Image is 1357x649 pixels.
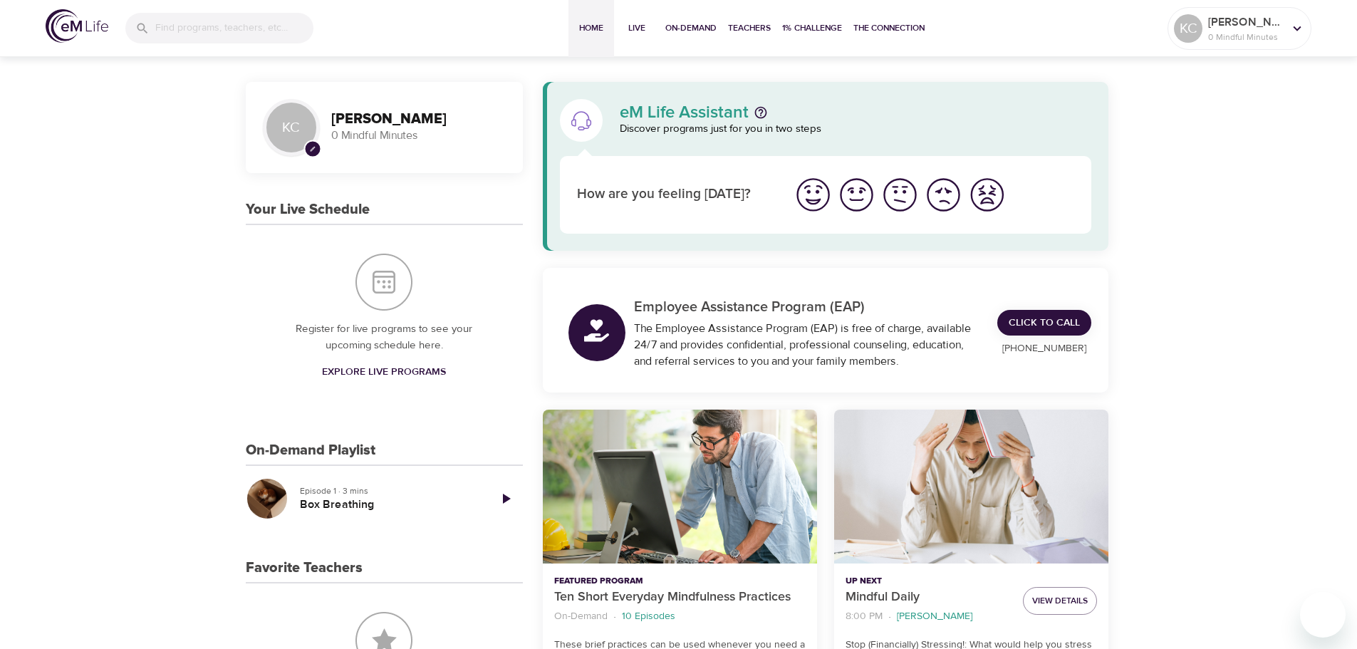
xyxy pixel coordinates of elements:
span: Teachers [728,21,771,36]
button: I'm feeling ok [878,173,922,217]
p: Up Next [846,575,1012,588]
nav: breadcrumb [554,607,806,626]
div: KC [263,99,320,156]
div: The Employee Assistance Program (EAP) is free of charge, available 24/7 and provides confidential... [634,321,981,370]
img: eM Life Assistant [570,109,593,132]
p: Featured Program [554,575,806,588]
span: Explore Live Programs [322,363,446,381]
h3: On-Demand Playlist [246,442,375,459]
span: View Details [1032,593,1088,608]
p: Ten Short Everyday Mindfulness Practices [554,588,806,607]
div: KC [1174,14,1202,43]
img: logo [46,9,108,43]
button: Mindful Daily [834,410,1108,564]
p: Employee Assistance Program (EAP) [634,296,981,318]
span: Home [574,21,608,36]
iframe: Button to launch messaging window [1300,592,1346,638]
img: Your Live Schedule [355,254,412,311]
span: The Connection [853,21,925,36]
button: I'm feeling good [835,173,878,217]
h3: Your Live Schedule [246,202,370,218]
p: [PERSON_NAME] [897,609,972,624]
h5: Box Breathing [300,497,477,512]
li: · [888,607,891,626]
img: ok [880,175,920,214]
h3: [PERSON_NAME] [331,111,506,128]
button: View Details [1023,587,1097,615]
p: 8:00 PM [846,609,883,624]
h3: Favorite Teachers [246,560,363,576]
p: [PHONE_NUMBER] [997,341,1091,356]
input: Find programs, teachers, etc... [155,13,313,43]
p: Register for live programs to see your upcoming schedule here. [274,321,494,353]
li: · [613,607,616,626]
span: On-Demand [665,21,717,36]
img: worst [967,175,1007,214]
p: 0 Mindful Minutes [1208,31,1284,43]
p: Episode 1 · 3 mins [300,484,477,497]
button: Box Breathing [246,477,288,520]
p: On-Demand [554,609,608,624]
button: I'm feeling great [791,173,835,217]
img: bad [924,175,963,214]
span: 1% Challenge [782,21,842,36]
a: Play Episode [489,482,523,516]
img: great [794,175,833,214]
span: Live [620,21,654,36]
p: Discover programs just for you in two steps [620,121,1092,137]
a: Click to Call [997,310,1091,336]
button: I'm feeling worst [965,173,1009,217]
span: Click to Call [1009,314,1080,332]
nav: breadcrumb [846,607,1012,626]
p: eM Life Assistant [620,104,749,121]
p: [PERSON_NAME] [1208,14,1284,31]
p: 0 Mindful Minutes [331,128,506,144]
button: I'm feeling bad [922,173,965,217]
p: 10 Episodes [622,609,675,624]
p: How are you feeling [DATE]? [577,185,774,205]
button: Ten Short Everyday Mindfulness Practices [543,410,817,564]
p: Mindful Daily [846,588,1012,607]
img: good [837,175,876,214]
a: Explore Live Programs [316,359,452,385]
